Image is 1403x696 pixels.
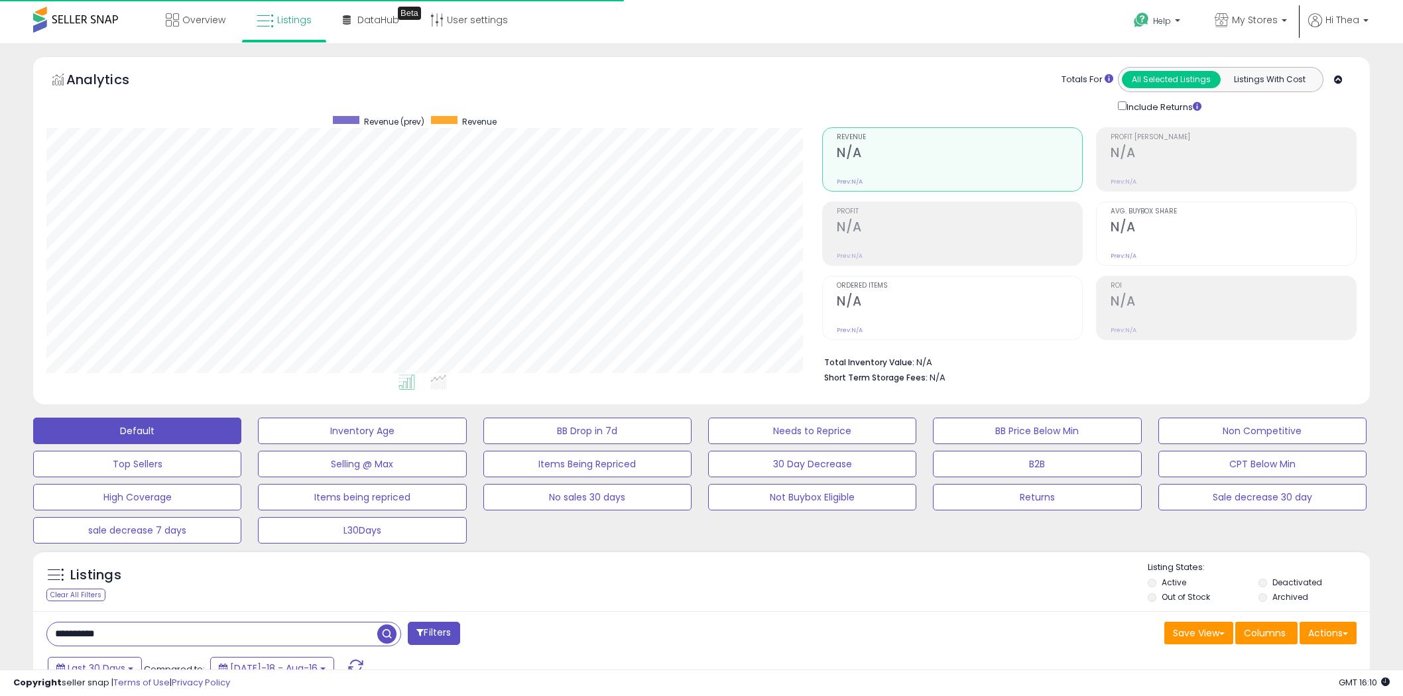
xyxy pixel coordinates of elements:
button: [DATE]-18 - Aug-16 [210,657,334,679]
strong: Copyright [13,676,62,689]
span: 2025-09-16 16:10 GMT [1339,676,1390,689]
button: sale decrease 7 days [33,517,241,544]
span: Revenue (prev) [364,116,424,127]
span: DataHub [357,13,399,27]
button: Columns [1235,622,1298,644]
label: Active [1162,577,1186,588]
small: Prev: N/A [1111,252,1136,260]
h2: N/A [837,145,1082,163]
button: Returns [933,484,1141,510]
h2: N/A [1111,219,1356,237]
button: Actions [1300,622,1357,644]
h2: N/A [1111,145,1356,163]
button: L30Days [258,517,466,544]
button: No sales 30 days [483,484,692,510]
li: N/A [824,353,1347,369]
div: Include Returns [1108,99,1217,114]
button: All Selected Listings [1122,71,1221,88]
button: Needs to Reprice [708,418,916,444]
button: BB Drop in 7d [483,418,692,444]
a: Hi Thea [1308,13,1369,43]
span: [DATE]-18 - Aug-16 [230,662,318,675]
span: Ordered Items [837,282,1082,290]
a: Privacy Policy [172,676,230,689]
button: Non Competitive [1158,418,1367,444]
span: N/A [930,371,945,384]
b: Short Term Storage Fees: [824,372,928,383]
span: Listings [277,13,312,27]
button: Sale decrease 30 day [1158,484,1367,510]
small: Prev: N/A [1111,326,1136,334]
label: Deactivated [1272,577,1322,588]
a: Help [1123,2,1193,43]
h2: N/A [837,294,1082,312]
button: Inventory Age [258,418,466,444]
button: Top Sellers [33,451,241,477]
span: Hi Thea [1325,13,1359,27]
b: Total Inventory Value: [824,357,914,368]
h5: Listings [70,566,121,585]
small: Prev: N/A [837,178,863,186]
div: seller snap | | [13,677,230,689]
h5: Analytics [66,70,155,92]
span: Last 30 Days [68,662,125,675]
h2: N/A [837,219,1082,237]
h2: N/A [1111,294,1356,312]
div: Clear All Filters [46,589,105,601]
label: Out of Stock [1162,591,1210,603]
span: Avg. Buybox Share [1111,208,1356,215]
span: Overview [182,13,225,27]
div: Tooltip anchor [398,7,421,20]
small: Prev: N/A [1111,178,1136,186]
button: Filters [408,622,459,645]
button: Items being repriced [258,484,466,510]
button: Not Buybox Eligible [708,484,916,510]
span: My Stores [1232,13,1278,27]
p: Listing States: [1148,561,1370,574]
span: Profit [PERSON_NAME] [1111,134,1356,141]
span: Compared to: [144,663,205,675]
button: 30 Day Decrease [708,451,916,477]
small: Prev: N/A [837,252,863,260]
span: Profit [837,208,1082,215]
button: Items Being Repriced [483,451,692,477]
span: Columns [1244,626,1286,640]
button: B2B [933,451,1141,477]
a: Terms of Use [113,676,170,689]
span: Revenue [837,134,1082,141]
span: Help [1153,15,1171,27]
button: Listings With Cost [1220,71,1319,88]
button: BB Price Below Min [933,418,1141,444]
button: Last 30 Days [48,657,142,679]
button: High Coverage [33,484,241,510]
button: Save View [1164,622,1233,644]
button: Default [33,418,241,444]
i: Get Help [1133,12,1150,29]
div: Totals For [1062,74,1113,86]
label: Archived [1272,591,1308,603]
span: Revenue [462,116,497,127]
button: Selling @ Max [258,451,466,477]
span: ROI [1111,282,1356,290]
small: Prev: N/A [837,326,863,334]
button: CPT Below Min [1158,451,1367,477]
